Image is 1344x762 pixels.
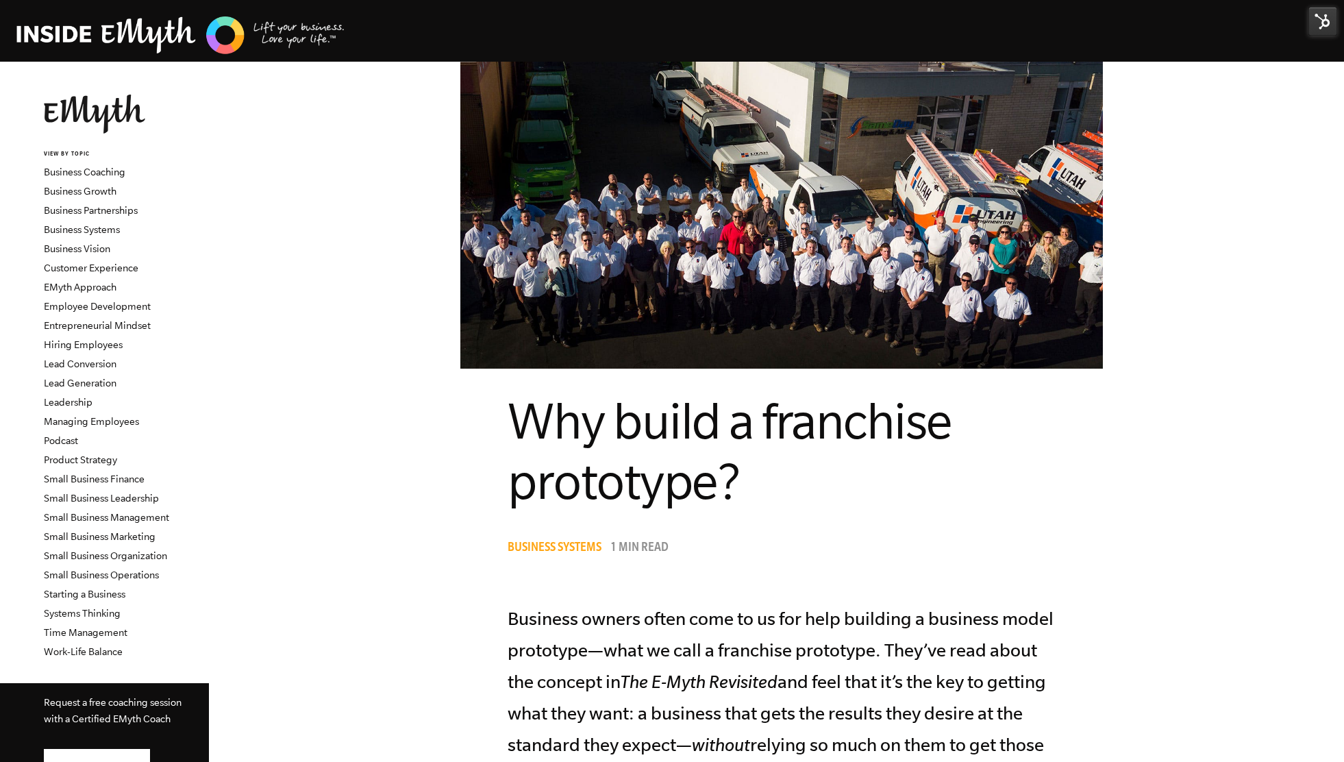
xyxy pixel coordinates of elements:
a: EMyth Approach [44,282,116,293]
h6: VIEW BY TOPIC [44,150,209,159]
a: Podcast [44,435,78,446]
a: Business Systems [44,224,120,235]
a: Small Business Operations [44,569,159,580]
a: Hiring Employees [44,339,123,350]
img: HubSpot Tools Menu Toggle [1308,7,1337,36]
a: Lead Generation [44,378,116,389]
a: Customer Experience [44,262,138,273]
a: Product Strategy [44,454,117,465]
iframe: Chat Widget [1275,696,1344,762]
a: Small Business Organization [44,550,167,561]
a: Small Business Management [44,512,169,523]
a: Small Business Marketing [44,531,155,542]
a: Business Vision [44,243,110,254]
a: Business Growth [44,186,116,197]
a: Business Partnerships [44,205,138,216]
a: Starting a Business [44,589,125,600]
a: Managing Employees [44,416,139,427]
a: Work-Life Balance [44,646,123,657]
a: Business Coaching [44,167,125,177]
a: Time Management [44,627,127,638]
span: Business Systems [508,542,601,556]
a: Employee Development [44,301,151,312]
a: Small Business Finance [44,474,145,484]
span: Why build a franchise prototype? [508,393,951,509]
a: Business Systems [508,542,608,556]
p: 1 min read [610,542,669,556]
a: Small Business Leadership [44,493,159,504]
a: Lead Conversion [44,358,116,369]
a: Entrepreneurial Mindset [44,320,151,331]
i: The E-Myth Revisited [621,672,777,691]
i: without [692,735,750,754]
img: EMyth [44,95,145,134]
a: Leadership [44,397,92,408]
img: EMyth Business Coaching [16,14,345,56]
p: Request a free coaching session with a Certified EMyth Coach [44,694,187,727]
a: Systems Thinking [44,608,121,619]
